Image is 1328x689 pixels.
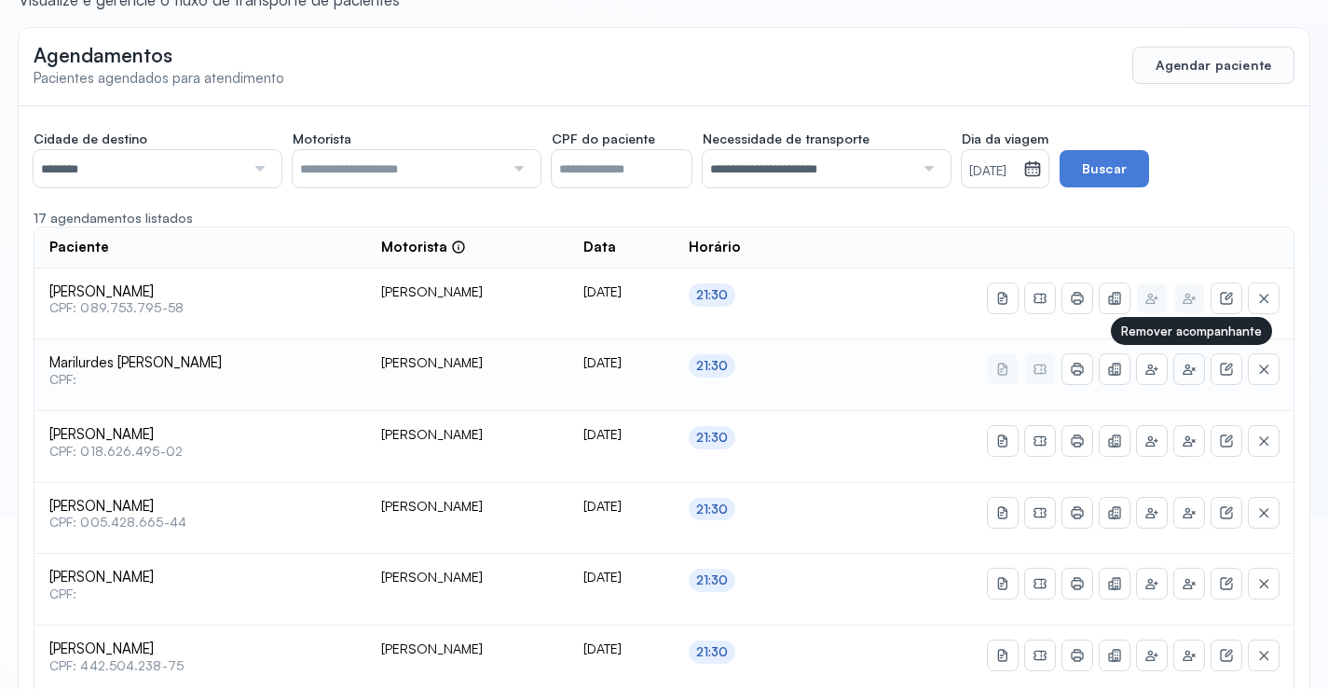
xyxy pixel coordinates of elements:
div: [PERSON_NAME] [381,354,554,371]
div: 21:30 [696,287,729,303]
span: CPF: [49,586,351,602]
span: CPF: 089.753.795-58 [49,300,351,316]
span: Data [583,239,616,256]
span: [PERSON_NAME] [49,569,351,586]
button: Agendar paciente [1132,47,1294,84]
div: 21:30 [696,572,729,588]
span: [PERSON_NAME] [49,641,351,658]
div: [DATE] [583,426,658,443]
span: Pacientes agendados para atendimento [34,69,284,87]
div: [DATE] [583,569,658,586]
div: [PERSON_NAME] [381,426,554,443]
span: CPF: 005.428.665-44 [49,515,351,531]
span: Agendamentos [34,43,172,67]
button: Buscar [1060,150,1149,187]
div: [DATE] [583,283,658,300]
span: CPF: 018.626.495-02 [49,444,351,460]
div: 21:30 [696,358,729,374]
span: CPF: 442.504.238-75 [49,658,351,674]
span: CPF: [49,372,351,388]
span: Horário [689,239,741,256]
div: [PERSON_NAME] [381,498,554,515]
div: [DATE] [583,641,658,657]
div: 21:30 [696,502,729,517]
div: [PERSON_NAME] [381,283,554,300]
span: [PERSON_NAME] [49,283,351,301]
span: Paciente [49,239,109,256]
span: Dia da viagem [962,131,1048,147]
span: Marilurdes [PERSON_NAME] [49,354,351,372]
span: CPF do paciente [552,131,655,147]
div: [DATE] [583,354,658,371]
span: Cidade de destino [34,131,147,147]
div: 17 agendamentos listados [34,210,1294,227]
div: 21:30 [696,430,729,446]
span: Motorista [293,131,351,147]
div: [PERSON_NAME] [381,569,554,586]
small: [DATE] [969,162,1016,181]
div: [PERSON_NAME] [381,641,554,657]
span: Necessidade de transporte [703,131,869,147]
span: [PERSON_NAME] [49,498,351,516]
div: [DATE] [583,498,658,515]
div: Motorista [381,239,466,256]
div: 21:30 [696,644,729,660]
span: [PERSON_NAME] [49,426,351,444]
